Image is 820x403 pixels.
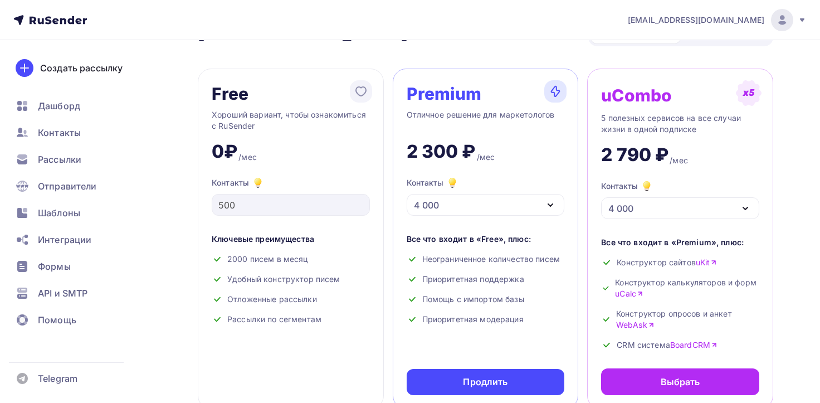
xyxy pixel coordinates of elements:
[238,152,257,163] div: /мес
[9,122,141,144] a: Контакты
[38,372,77,385] span: Telegram
[212,274,370,285] div: Удобный конструктор писем
[661,375,700,389] div: Выбрать
[40,61,123,75] div: Создать рассылку
[628,9,807,31] a: [EMAIL_ADDRESS][DOMAIN_NAME]
[9,255,141,278] a: Формы
[628,14,764,26] span: [EMAIL_ADDRESS][DOMAIN_NAME]
[463,376,507,389] div: Продлить
[601,144,668,166] div: 2 790 ₽
[616,308,759,331] span: Конструктор опросов и анкет
[212,234,370,245] div: Ключевые преимущества
[38,126,81,139] span: Контакты
[407,294,565,305] div: Помощь с импортом базы
[9,202,141,224] a: Шаблоны
[407,140,476,163] div: 2 300 ₽
[601,179,653,193] div: Контакты
[601,179,759,219] button: Контакты 4 000
[615,277,759,299] span: Конструктор калькуляторов и форм
[617,339,717,351] span: CRM система
[38,179,97,193] span: Отправители
[477,152,495,163] div: /мес
[38,287,87,300] span: API и SMTP
[212,140,237,163] div: 0₽
[212,294,370,305] div: Отложенные рассылки
[407,109,565,132] div: Отличное решение для маркетологов
[616,319,655,331] a: WebAsk
[608,202,633,215] div: 4 000
[414,198,439,212] div: 4 000
[38,206,80,220] span: Шаблоны
[670,155,688,166] div: /мес
[407,254,565,265] div: Неограниченное количество писем
[617,257,717,268] span: Конструктор сайтов
[9,148,141,171] a: Рассылки
[601,113,759,135] div: 5 полезных сервисов на все случаи жизни в одной подписке
[601,86,672,104] div: uCombo
[38,233,91,246] span: Интеграции
[212,176,370,190] div: Контакты
[9,175,141,197] a: Отправители
[212,109,370,132] div: Хороший вариант, чтобы ознакомиться с RuSender
[212,254,370,265] div: 2000 писем в месяц
[407,176,459,190] div: Контакты
[407,274,565,285] div: Приоритетная поддержка
[38,313,76,327] span: Помощь
[407,176,565,216] button: Контакты 4 000
[601,237,759,248] div: Все что входит в «Premium», плюс:
[212,314,370,325] div: Рассылки по сегментам
[407,314,565,325] div: Приоритетная модерация
[407,234,565,245] div: Все что входит в «Free», плюс:
[670,339,717,351] a: BoardCRM
[38,99,80,113] span: Дашборд
[407,85,482,103] div: Premium
[212,85,249,103] div: Free
[696,257,717,268] a: uKit
[615,288,643,299] a: uCalc
[9,95,141,117] a: Дашборд
[38,260,71,273] span: Формы
[38,153,81,166] span: Рассылки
